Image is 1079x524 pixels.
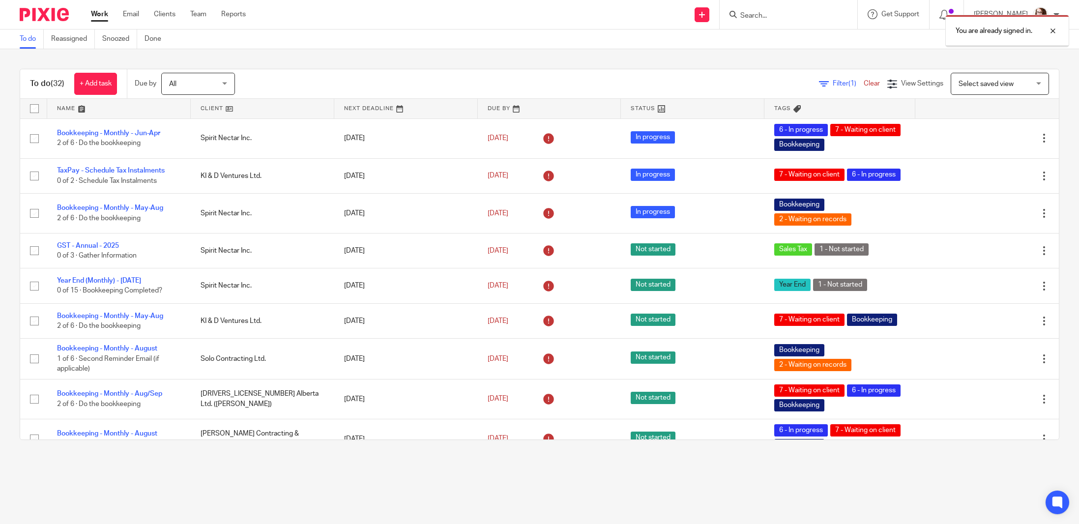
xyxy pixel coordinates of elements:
a: Bookkeeping - Monthly - May-Aug [57,313,163,320]
span: Bookkeeping [774,439,824,451]
span: Year End [774,279,811,291]
a: Bookkeeping - Monthly - August [57,430,157,437]
span: 0 of 2 · Schedule Tax Instalments [57,177,157,184]
a: Year End (Monthly) - [DATE] [57,277,141,284]
span: 2 - Waiting on records [774,213,851,226]
td: Spirit Nectar Inc. [191,193,334,233]
span: 2 of 6 · Do the bookkeeping [57,401,141,408]
span: Not started [631,351,675,364]
span: Bookkeeping [847,314,897,326]
img: Kelsey%20Website-compressed%20Resized.jpg [1033,7,1049,23]
a: Email [123,9,139,19]
span: 2 of 6 · Do the bookkeeping [57,140,141,147]
td: Spirit Nectar Inc. [191,268,334,303]
span: 1 - Not started [815,243,869,256]
a: GST - Annual - 2025 [57,242,119,249]
span: Not started [631,243,675,256]
span: [DATE] [488,435,508,442]
span: 7 - Waiting on client [830,124,901,136]
td: Solo Contracting Ltd. [191,339,334,379]
span: Bookkeeping [774,139,824,151]
span: In progress [631,131,675,144]
a: To do [20,29,44,49]
a: Clients [154,9,175,19]
span: In progress [631,206,675,218]
a: Reassigned [51,29,95,49]
span: 7 - Waiting on client [774,169,845,181]
td: [DATE] [334,303,478,338]
span: Not started [631,392,675,404]
span: All [169,81,176,87]
span: 6 - In progress [774,124,828,136]
td: [DATE] [334,339,478,379]
span: 1 of 6 · Second Reminder Email (if applicable) [57,355,159,373]
span: 0 of 15 · Bookkeeping Completed? [57,288,162,294]
span: (1) [848,80,856,87]
span: View Settings [901,80,943,87]
span: [DATE] [488,318,508,324]
td: [DATE] [334,233,478,268]
span: Filter [833,80,864,87]
td: KI & D Ventures Ltd. [191,303,334,338]
span: Not started [631,432,675,444]
span: 7 - Waiting on client [830,424,901,437]
td: [DATE] [334,158,478,193]
span: [DATE] [488,135,508,142]
span: Not started [631,314,675,326]
td: Spirit Nectar Inc. [191,118,334,158]
td: Spirit Nectar Inc. [191,233,334,268]
a: TaxPay - Schedule Tax Instalments [57,167,165,174]
span: Bookkeeping [774,344,824,356]
h1: To do [30,79,64,89]
td: [DATE] [334,419,478,459]
span: Not started [631,279,675,291]
a: Reports [221,9,246,19]
span: [DATE] [488,247,508,254]
a: Clear [864,80,880,87]
span: 6 - In progress [847,384,901,397]
span: [DATE] [488,395,508,402]
a: Bookkeeping - Monthly - Aug/Sep [57,390,162,397]
a: Done [145,29,169,49]
span: Tags [774,106,791,111]
td: [DATE] [334,118,478,158]
span: Sales Tax [774,243,812,256]
span: [DATE] [488,173,508,179]
span: 2 of 6 · Do the bookkeeping [57,215,141,222]
a: Bookkeeping - Monthly - August [57,345,157,352]
td: KI & D Ventures Ltd. [191,158,334,193]
a: Bookkeeping - Monthly - May-Aug [57,204,163,211]
span: 7 - Waiting on client [774,314,845,326]
td: [PERSON_NAME] Contracting & Services (JSCS) [191,419,334,459]
a: Work [91,9,108,19]
a: Bookkeeping - Monthly - Jun-Apr [57,130,160,137]
img: Pixie [20,8,69,21]
span: Bookkeeping [774,199,824,211]
p: You are already signed in. [956,26,1032,36]
span: [DATE] [488,210,508,217]
span: (32) [51,80,64,87]
span: 2 - Waiting on records [774,359,851,371]
p: Due by [135,79,156,88]
a: Snoozed [102,29,137,49]
span: 2 of 6 · Do the bookkeeping [57,322,141,329]
td: [DRIVERS_LICENSE_NUMBER] Alberta Ltd. ([PERSON_NAME]) [191,379,334,419]
span: Bookkeeping [774,399,824,411]
span: Select saved view [959,81,1014,87]
span: [DATE] [488,355,508,362]
span: 0 of 3 · Gather Information [57,252,137,259]
span: 7 - Waiting on client [774,384,845,397]
span: 6 - In progress [774,424,828,437]
span: 1 - Not started [813,279,867,291]
td: [DATE] [334,193,478,233]
span: In progress [631,169,675,181]
span: [DATE] [488,282,508,289]
a: + Add task [74,73,117,95]
span: 6 - In progress [847,169,901,181]
td: [DATE] [334,268,478,303]
td: [DATE] [334,379,478,419]
a: Team [190,9,206,19]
